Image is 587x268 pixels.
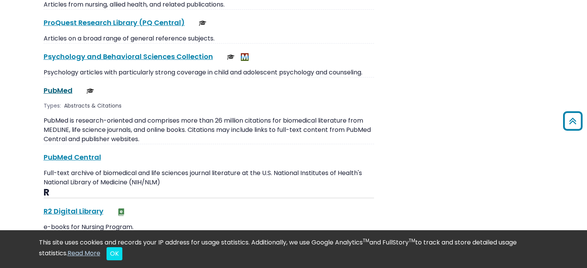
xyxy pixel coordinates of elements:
[241,53,249,61] img: MeL (Michigan electronic Library)
[68,249,100,258] a: Read More
[44,102,61,110] span: Types:
[44,169,374,187] p: Full-text archive of biomedical and life sciences journal literature at the U.S. National Institu...
[86,87,94,95] img: Scholarly or Peer Reviewed
[363,237,369,244] sup: TM
[199,19,206,27] img: Scholarly or Peer Reviewed
[39,238,548,260] div: This site uses cookies and records your IP address for usage statistics. Additionally, we use Goo...
[44,18,185,27] a: ProQuest Research Library (PQ Central)
[44,187,374,199] h3: R
[44,152,101,162] a: PubMed Central
[117,208,125,216] img: e-Book
[44,34,374,43] p: Articles on a broad range of general reference subjects.
[44,222,374,232] p: e-books for Nursing Program.
[44,116,374,144] p: PubMed is research-oriented and comprises more than 26 million citations for biomedical literatur...
[44,52,213,61] a: Psychology and Behavioral Sciences Collection
[409,237,415,244] sup: TM
[64,102,123,110] div: Abstracts & Citations
[44,86,73,95] a: PubMed
[44,68,374,77] p: Psychology articles with particularly strong coverage in child and adolescent psychology and coun...
[560,115,585,127] a: Back to Top
[44,206,103,216] a: R2 Digital Library
[107,247,122,260] button: Close
[227,53,235,61] img: Scholarly or Peer Reviewed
